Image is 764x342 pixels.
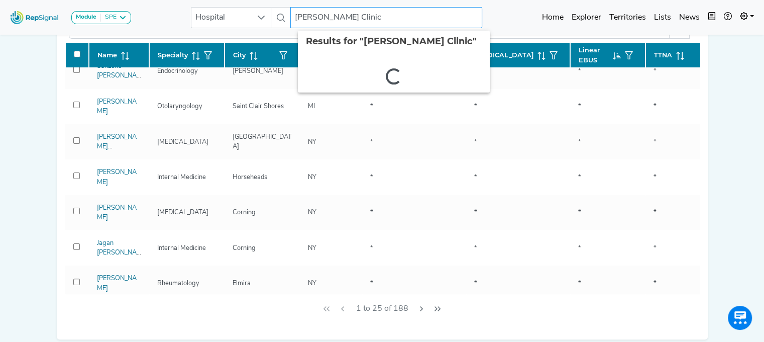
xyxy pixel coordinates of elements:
[227,132,298,151] div: [GEOGRAPHIC_DATA]
[227,66,289,76] div: [PERSON_NAME]
[475,50,533,60] span: [MEDICAL_DATA]
[97,240,141,285] a: Jagan [PERSON_NAME] [PERSON_NAME]
[650,8,675,28] a: Lists
[227,243,262,253] div: Corning
[654,50,672,60] span: TTNA
[413,299,429,318] button: Next Page
[97,169,137,185] a: [PERSON_NAME]
[227,208,262,217] div: Corning
[97,205,137,221] a: [PERSON_NAME]
[302,102,321,111] div: MI
[538,8,568,28] a: Home
[151,173,212,182] div: Internal Medicine
[151,102,208,111] div: Otolaryngology
[97,275,137,291] a: [PERSON_NAME]
[227,279,257,288] div: Elmira
[158,50,188,60] span: Specialty
[97,134,137,169] a: [PERSON_NAME] [PERSON_NAME]
[97,99,137,115] a: [PERSON_NAME]
[704,8,720,28] button: Intel Book
[306,36,477,47] span: Results for "[PERSON_NAME] Clinic"
[302,243,322,253] div: NY
[675,8,704,28] a: News
[151,66,204,76] div: Endocrinology
[151,208,214,217] div: [MEDICAL_DATA]
[302,173,322,182] div: NY
[191,8,252,28] span: Hospital
[290,7,482,28] input: Search a hospital
[579,45,609,64] span: Linear EBUS
[568,8,605,28] a: Explorer
[352,299,412,318] span: 1 to 25 of 188
[97,63,141,89] a: Sahzene [PERSON_NAME]
[227,173,273,182] div: Horseheads
[151,243,212,253] div: Internal Medicine
[605,8,650,28] a: Territories
[151,279,205,288] div: Rheumatology
[97,50,117,60] span: Name
[429,299,446,318] button: Last Page
[151,137,214,147] div: [MEDICAL_DATA]
[71,11,131,24] button: ModuleSPE
[233,50,246,60] span: City
[227,102,290,111] div: Saint Clair Shores
[302,137,322,147] div: NY
[302,279,322,288] div: NY
[302,208,322,217] div: NY
[101,14,117,22] div: SPE
[76,14,96,20] strong: Module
